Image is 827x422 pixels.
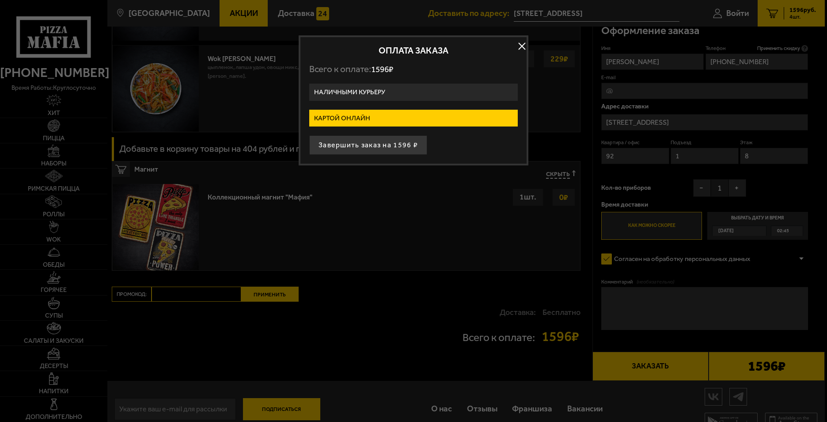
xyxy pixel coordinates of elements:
[371,64,393,74] span: 1596 ₽
[309,110,518,127] label: Картой онлайн
[309,135,427,155] button: Завершить заказ на 1596 ₽
[309,46,518,55] h2: Оплата заказа
[309,64,518,75] p: Всего к оплате:
[309,84,518,101] label: Наличными курьеру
